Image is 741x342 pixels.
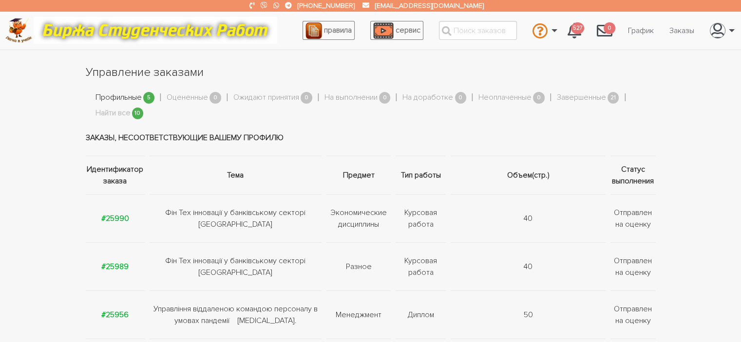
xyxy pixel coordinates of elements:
[662,21,702,40] a: Заказы
[393,194,448,242] td: Курсовая работа
[604,22,615,35] span: 0
[455,92,467,104] span: 0
[448,242,608,290] td: 40
[324,91,378,104] a: На выполнении
[608,156,656,194] th: Статус выполнения
[393,242,448,290] td: Курсовая работа
[305,22,322,39] img: agreement_icon-feca34a61ba7f3d1581b08bc946b2ec1ccb426f67415f344566775c155b7f62c.png
[373,22,394,39] img: play_icon-49f7f135c9dc9a03216cfdbccbe1e3994649169d890fb554cedf0eac35a01ba8.png
[589,18,620,44] a: 0
[209,92,221,104] span: 0
[101,214,129,223] a: #25990
[147,290,324,339] td: Управління віддаленою командою персоналу в умовах пандемії [MEDICAL_DATA].
[620,21,662,40] a: График
[608,194,656,242] td: Отправлен на оценку
[448,290,608,339] td: 50
[560,18,589,44] a: 527
[132,108,144,120] span: 10
[478,91,532,104] a: Неоплаченные
[101,262,129,271] a: #25989
[5,18,32,43] img: logo-c4363faeb99b52c628a42810ed6dfb4293a56d4e4775eb116515dfe7f33672af.png
[379,92,391,104] span: 0
[324,156,393,194] th: Предмет
[375,1,483,10] a: [EMAIL_ADDRESS][DOMAIN_NAME]
[147,194,324,242] td: Фін Тех інновації у банківському секторі [GEOGRAPHIC_DATA]
[143,92,155,104] span: 5
[448,194,608,242] td: 40
[324,242,393,290] td: Разное
[303,21,355,40] a: правила
[393,156,448,194] th: Тип работы
[608,92,619,104] span: 21
[147,242,324,290] td: Фін Тех інновації у банківському секторі [GEOGRAPHIC_DATA]
[370,21,423,40] a: сервис
[324,25,352,35] span: правила
[95,91,142,104] a: Профильные
[608,242,656,290] td: Отправлен на оценку
[608,290,656,339] td: Отправлен на оценку
[147,156,324,194] th: Тема
[402,91,453,104] a: На доработке
[95,107,131,120] a: Найти все
[557,91,606,104] a: Завершенные
[233,91,299,104] a: Ожидают принятия
[167,91,208,104] a: Оцененные
[86,156,147,194] th: Идентификатор заказа
[101,310,129,320] a: #25956
[298,1,355,10] a: [PHONE_NUMBER]
[324,194,393,242] td: Экономические дисциплины
[86,120,656,156] td: Заказы, несоответствующие вашему профилю
[86,64,656,81] h1: Управление заказами
[448,156,608,194] th: Объем(стр.)
[571,22,584,35] span: 527
[34,17,277,44] img: motto-12e01f5a76059d5f6a28199ef077b1f78e012cfde436ab5cf1d4517935686d32.gif
[324,290,393,339] td: Менеджмент
[396,25,420,35] span: сервис
[393,290,448,339] td: Диплом
[301,92,312,104] span: 0
[533,92,545,104] span: 0
[439,21,517,40] input: Поиск заказов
